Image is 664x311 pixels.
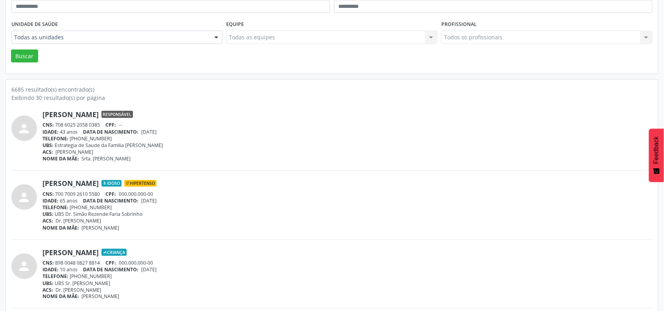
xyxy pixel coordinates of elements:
[42,142,53,149] span: UBS:
[42,204,68,211] span: TELEFONE:
[42,179,99,188] a: [PERSON_NAME]
[119,121,122,128] span: --
[42,273,68,280] span: TELEFONE:
[42,211,653,217] div: UBS Dr. Simão Rezende Faria Sobrinho
[42,204,653,211] div: [PHONE_NUMBER]
[17,190,31,204] i: person
[11,85,653,94] div: 6685 resultado(s) encontrado(s)
[17,121,31,136] i: person
[101,111,133,118] span: Responsável
[141,129,157,135] span: [DATE]
[42,110,99,119] a: [PERSON_NAME]
[42,266,653,273] div: 10 anos
[42,248,99,257] a: [PERSON_NAME]
[11,18,58,31] label: Unidade de saúde
[42,259,54,266] span: CNS:
[42,217,53,224] span: ACS:
[11,50,38,63] button: Buscar
[42,129,59,135] span: IDADE:
[42,121,54,128] span: CNS:
[42,135,68,142] span: TELEFONE:
[42,142,653,149] div: Estrategia de Saude da Familia [PERSON_NAME]
[42,135,653,142] div: [PHONE_NUMBER]
[82,293,120,300] span: [PERSON_NAME]
[42,121,653,128] div: 708 6025 2058 0385
[649,129,664,182] button: Feedback - Mostrar pesquisa
[42,197,59,204] span: IDADE:
[42,191,653,197] div: 700 7009 2610 5580
[56,149,94,155] span: [PERSON_NAME]
[101,180,122,187] span: Idoso
[653,136,660,164] span: Feedback
[441,18,477,31] label: Profissional
[42,280,53,287] span: UBS:
[227,18,244,31] label: Equipe
[42,191,54,197] span: CNS:
[42,280,653,287] div: UBS Sr. [PERSON_NAME]
[42,155,79,162] span: NOME DA MÃE:
[42,225,79,231] span: NOME DA MÃE:
[119,259,153,266] span: 000.000.000-00
[106,191,116,197] span: CPF:
[124,180,157,187] span: Hipertenso
[42,197,653,204] div: 65 anos
[82,225,120,231] span: [PERSON_NAME]
[83,197,139,204] span: DATA DE NASCIMENTO:
[83,266,139,273] span: DATA DE NASCIMENTO:
[141,197,157,204] span: [DATE]
[17,259,31,273] i: person
[82,155,131,162] span: Srta. [PERSON_NAME]
[56,217,101,224] span: Dr. [PERSON_NAME]
[11,94,653,102] div: Exibindo 30 resultado(s) por página
[119,191,153,197] span: 000.000.000-00
[106,121,116,128] span: CPF:
[106,259,116,266] span: CPF:
[83,129,139,135] span: DATA DE NASCIMENTO:
[42,129,653,135] div: 43 anos
[42,266,59,273] span: IDADE:
[42,149,53,155] span: ACS:
[42,259,653,266] div: 898 0048 0827 8814
[42,287,53,293] span: ACS:
[42,273,653,280] div: [PHONE_NUMBER]
[141,266,157,273] span: [DATE]
[42,293,79,300] span: NOME DA MÃE:
[56,287,101,293] span: Dr. [PERSON_NAME]
[14,33,207,41] span: Todas as unidades
[42,211,53,217] span: UBS:
[101,249,127,256] span: Criança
